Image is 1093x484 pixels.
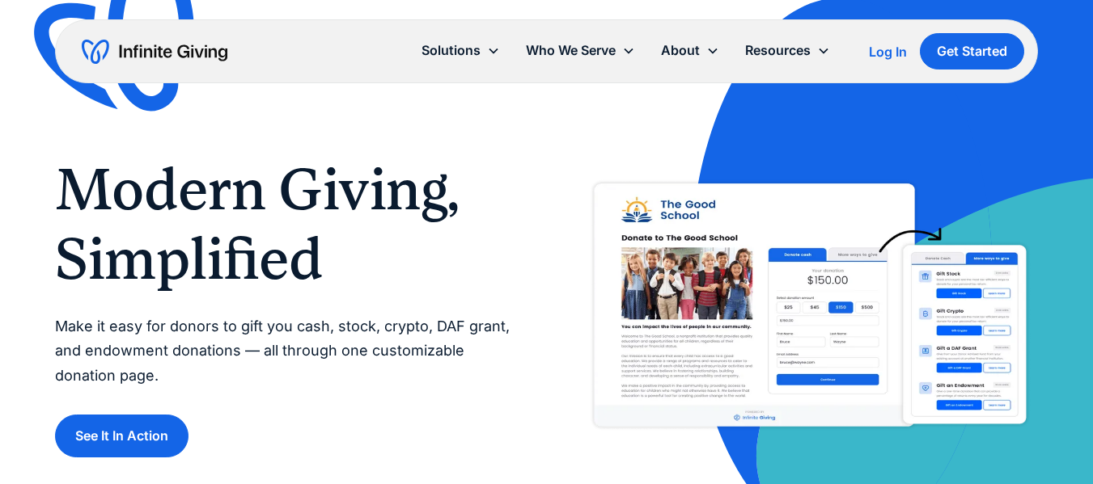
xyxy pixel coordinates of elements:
[745,40,811,61] div: Resources
[661,40,700,61] div: About
[732,33,843,68] div: Resources
[55,314,515,389] p: Make it easy for donors to gift you cash, stock, crypto, DAF grant, and endowment donations — all...
[920,33,1024,69] a: Get Started
[82,39,227,65] a: home
[422,40,481,61] div: Solutions
[513,33,648,68] div: Who We Serve
[869,45,907,58] div: Log In
[409,33,513,68] div: Solutions
[648,33,732,68] div: About
[869,42,907,61] a: Log In
[55,155,515,295] h1: Modern Giving, Simplified
[55,415,189,457] a: See It In Action
[526,40,616,61] div: Who We Serve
